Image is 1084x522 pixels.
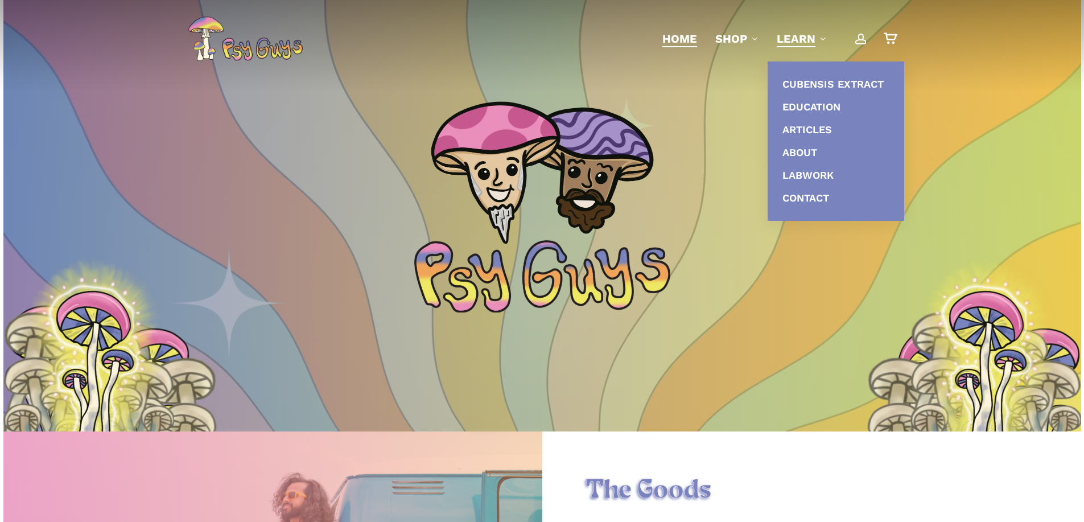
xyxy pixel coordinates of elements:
[715,32,747,46] span: Shop
[782,169,834,181] span: Labwork
[782,146,817,158] span: About
[777,32,815,46] span: Learn
[867,313,1038,488] img: Illustration of a cluster of tall mushrooms with light caps and dark gills, viewed from below.
[24,256,167,460] img: Colorful psychedelic mushrooms with pink, blue, and yellow patterns on a glowing yellow background.
[884,32,896,45] a: Cart
[779,187,893,209] a: Contact
[782,78,884,90] span: Cubensis Extract
[777,31,827,47] a: Learn
[782,124,832,135] span: Articles
[782,192,829,204] span: Contact
[586,475,1038,507] h1: The Goods
[662,32,697,46] span: Home
[779,118,893,141] a: Articles
[779,141,893,164] a: About
[910,267,1081,443] img: Illustration of a cluster of tall mushrooms with light caps and dark gills, viewed from below.
[715,31,759,47] a: Shop
[662,31,697,47] a: Home
[3,267,174,443] img: Illustration of a cluster of tall mushrooms with light caps and dark gills, viewed from below.
[779,164,893,187] a: Labwork
[188,16,303,61] img: PsyGuys
[917,256,1060,460] img: Colorful psychedelic mushrooms with pink, blue, and yellow patterns on a glowing yellow background.
[428,87,656,257] img: PsyGuys Heads Logo
[414,240,670,313] img: Psychedelic PsyGuys Text Logo
[779,96,893,118] a: Education
[779,73,893,96] a: Cubensis Extract
[782,101,840,113] span: Education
